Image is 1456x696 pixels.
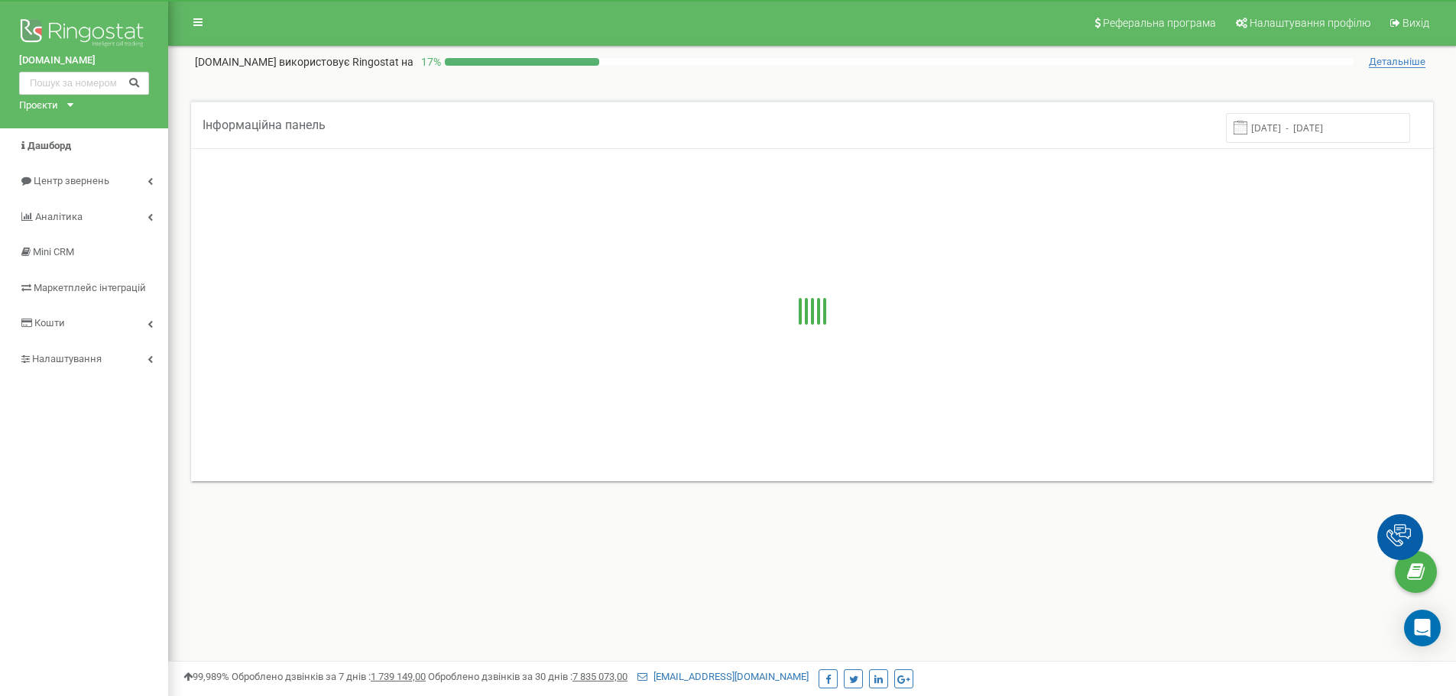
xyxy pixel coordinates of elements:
[19,15,149,53] img: Ringostat logo
[203,118,326,132] span: Інформаційна панель
[1103,17,1216,29] span: Реферальна програма
[34,175,109,186] span: Центр звернень
[1369,56,1425,68] span: Детальніше
[413,54,445,70] p: 17 %
[279,56,413,68] span: використовує Ringostat на
[35,211,83,222] span: Аналiтика
[28,140,71,151] span: Дашборд
[1404,610,1441,646] div: Open Intercom Messenger
[19,53,149,68] a: [DOMAIN_NAME]
[371,671,426,682] u: 1 739 149,00
[33,246,74,257] span: Mini CRM
[34,282,146,293] span: Маркетплейс інтеграцій
[19,99,58,113] div: Проєкти
[637,671,809,682] a: [EMAIL_ADDRESS][DOMAIN_NAME]
[1402,17,1429,29] span: Вихід
[183,671,229,682] span: 99,989%
[195,54,413,70] p: [DOMAIN_NAME]
[428,671,627,682] span: Оброблено дзвінків за 30 днів :
[32,353,102,364] span: Налаштування
[572,671,627,682] u: 7 835 073,00
[34,317,65,329] span: Кошти
[1250,17,1370,29] span: Налаштування профілю
[232,671,426,682] span: Оброблено дзвінків за 7 днів :
[19,72,149,95] input: Пошук за номером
